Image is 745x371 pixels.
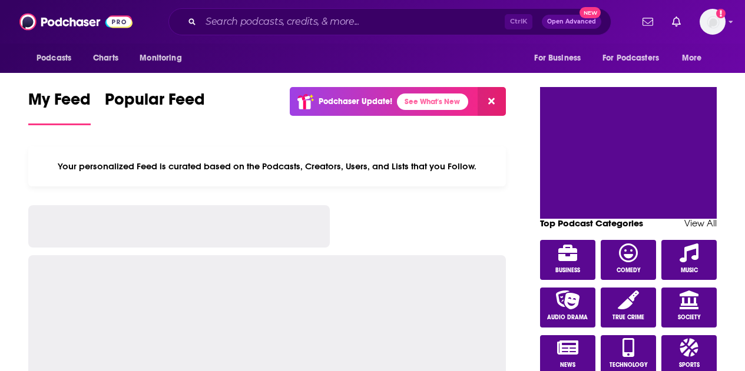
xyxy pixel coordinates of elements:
[131,47,197,69] button: open menu
[547,19,596,25] span: Open Advanced
[526,47,595,69] button: open menu
[638,12,658,32] a: Show notifications dropdown
[661,288,717,327] a: Society
[28,146,506,186] div: Your personalized Feed is curated based on the Podcasts, Creators, Users, and Lists that you Follow.
[555,267,580,274] span: Business
[661,240,717,280] a: Music
[700,9,726,35] span: Logged in as gracewagner
[674,47,717,69] button: open menu
[19,11,133,33] img: Podchaser - Follow, Share and Rate Podcasts
[540,218,643,229] a: Top Podcast Categories
[37,50,71,66] span: Podcasts
[678,314,701,321] span: Society
[540,288,595,327] a: Audio Drama
[601,288,656,327] a: True Crime
[28,47,87,69] button: open menu
[201,12,505,31] input: Search podcasts, credits, & more...
[700,9,726,35] button: Show profile menu
[547,314,588,321] span: Audio Drama
[602,50,659,66] span: For Podcasters
[505,14,532,29] span: Ctrl K
[612,314,644,321] span: True Crime
[140,50,181,66] span: Monitoring
[560,362,575,369] span: News
[28,89,91,125] a: My Feed
[684,218,717,229] a: View All
[617,267,641,274] span: Comedy
[534,50,581,66] span: For Business
[681,267,698,274] span: Music
[682,50,702,66] span: More
[595,47,676,69] button: open menu
[319,96,392,106] p: Podchaser Update!
[168,8,611,35] div: Search podcasts, credits, & more...
[93,50,118,66] span: Charts
[700,9,726,35] img: User Profile
[716,9,726,18] svg: Add a profile image
[28,89,91,116] span: My Feed
[105,89,205,125] a: Popular Feed
[679,362,700,369] span: Sports
[397,93,468,110] a: See What's New
[105,89,205,116] span: Popular Feed
[85,47,125,69] a: Charts
[610,362,648,369] span: Technology
[601,240,656,280] a: Comedy
[542,15,601,29] button: Open AdvancedNew
[540,240,595,280] a: Business
[667,12,686,32] a: Show notifications dropdown
[580,7,601,18] span: New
